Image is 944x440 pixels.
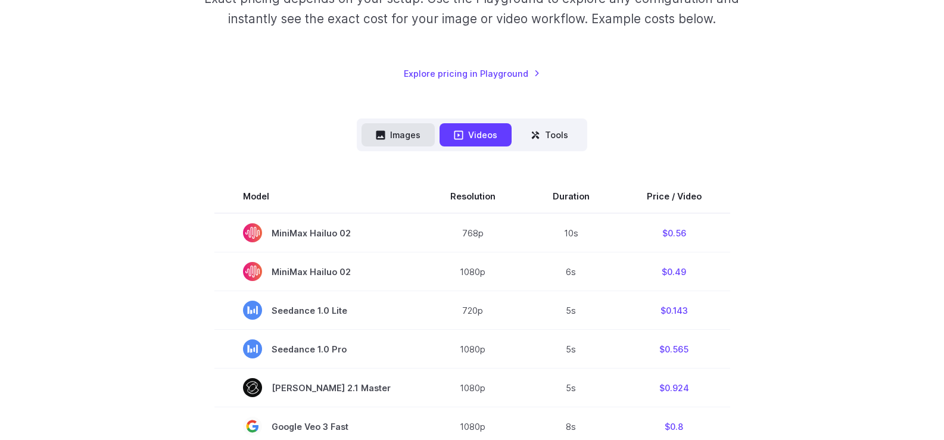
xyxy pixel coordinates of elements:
button: Images [362,123,435,146]
span: Seedance 1.0 Lite [243,301,393,320]
td: 1080p [422,369,524,407]
span: Google Veo 3 Fast [243,417,393,436]
span: Seedance 1.0 Pro [243,339,393,358]
th: Resolution [422,180,524,213]
td: 10s [524,213,618,252]
span: MiniMax Hailuo 02 [243,223,393,242]
span: MiniMax Hailuo 02 [243,262,393,281]
button: Videos [440,123,512,146]
td: $0.56 [618,213,730,252]
td: $0.565 [618,330,730,369]
a: Explore pricing in Playground [404,67,540,80]
td: $0.143 [618,291,730,330]
td: 5s [524,291,618,330]
td: 768p [422,213,524,252]
span: [PERSON_NAME] 2.1 Master [243,378,393,397]
th: Duration [524,180,618,213]
td: 1080p [422,330,524,369]
th: Model [214,180,422,213]
td: 6s [524,252,618,291]
td: 5s [524,369,618,407]
td: 720p [422,291,524,330]
td: $0.924 [618,369,730,407]
th: Price / Video [618,180,730,213]
td: 5s [524,330,618,369]
td: $0.49 [618,252,730,291]
td: 1080p [422,252,524,291]
button: Tools [516,123,582,146]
